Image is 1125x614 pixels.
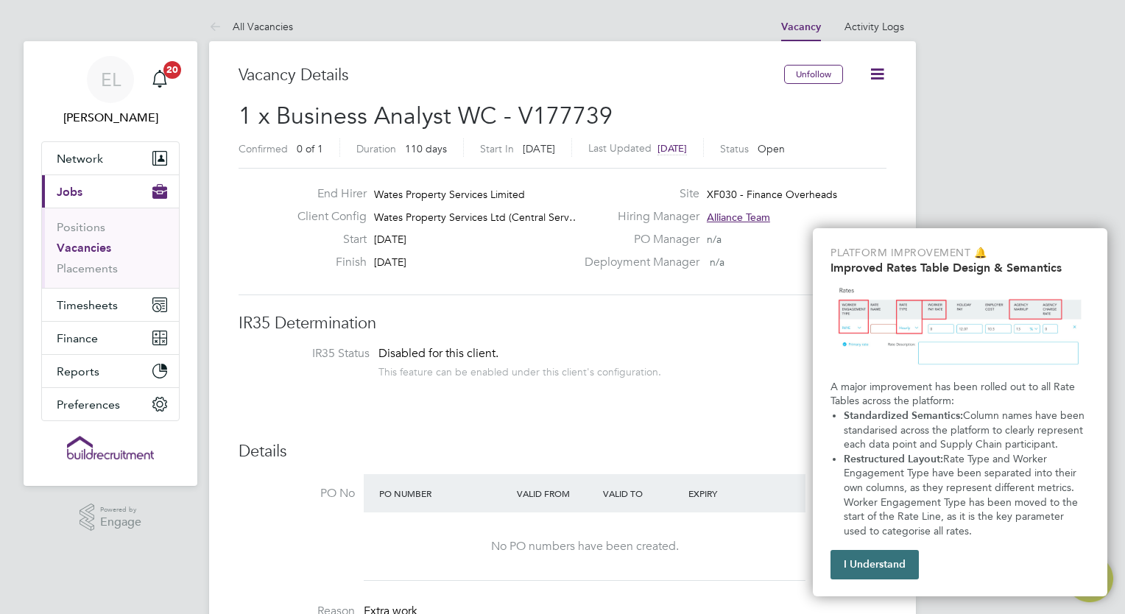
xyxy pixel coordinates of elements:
label: IR35 Status [253,346,370,361]
div: Valid From [513,480,599,507]
label: Confirmed [239,142,288,155]
div: Valid To [599,480,685,507]
h3: Vacancy Details [239,65,784,86]
span: Wates Property Services Ltd (Central Serv… [374,211,579,224]
span: [DATE] [657,142,687,155]
label: Duration [356,142,396,155]
span: EL [101,70,121,89]
span: n/a [707,233,722,246]
label: Hiring Manager [576,209,699,225]
span: Wates Property Services Limited [374,188,525,201]
div: Expiry [685,480,771,507]
p: Platform Improvement 🔔 [830,246,1090,261]
label: End Hirer [286,186,367,202]
span: Timesheets [57,298,118,312]
strong: Restructured Layout: [844,453,943,465]
span: Elise Langton [41,109,180,127]
span: Preferences [57,398,120,412]
label: Site [576,186,699,202]
span: Rate Type and Worker Engagement Type have been separated into their own columns, as they represen... [844,453,1081,537]
span: Powered by [100,504,141,516]
label: PO No [239,486,355,501]
a: Go to home page [41,436,180,459]
span: Engage [100,516,141,529]
span: Column names have been standarised across the platform to clearly represent each data point and S... [844,409,1087,451]
div: This feature can be enabled under this client's configuration. [378,361,661,378]
span: Open [758,142,785,155]
a: Activity Logs [844,20,904,33]
h3: IR35 Determination [239,313,886,334]
label: Start [286,232,367,247]
span: [DATE] [374,255,406,269]
label: Deployment Manager [576,255,699,270]
span: XF030 - Finance Overheads [707,188,837,201]
nav: Main navigation [24,41,197,486]
p: A major improvement has been rolled out to all Rate Tables across the platform: [830,380,1090,409]
label: PO Manager [576,232,699,247]
label: Last Updated [588,141,652,155]
span: [DATE] [374,233,406,246]
a: Vacancies [57,241,111,255]
span: Alliance Team [707,211,770,224]
a: Vacancy [781,21,821,33]
label: Status [720,142,749,155]
span: Jobs [57,185,82,199]
span: Disabled for this client. [378,346,498,361]
img: Updated Rates Table Design & Semantics [830,280,1090,374]
label: Start In [480,142,514,155]
label: Finish [286,255,367,270]
div: No PO numbers have been created. [378,539,791,554]
span: 0 of 1 [297,142,323,155]
a: Go to account details [41,56,180,127]
span: Network [57,152,103,166]
button: Unfollow [784,65,843,84]
a: Positions [57,220,105,234]
h2: Improved Rates Table Design & Semantics [830,261,1090,275]
label: Client Config [286,209,367,225]
button: I Understand [830,550,919,579]
div: Improved Rate Table Semantics [813,228,1107,596]
span: [DATE] [523,142,555,155]
span: Finance [57,331,98,345]
h3: Details [239,441,886,462]
span: Reports [57,364,99,378]
a: Placements [57,261,118,275]
strong: Standardized Semantics: [844,409,963,422]
span: 20 [163,61,181,79]
span: 1 x Business Analyst WC - V177739 [239,102,613,130]
span: n/a [710,255,724,269]
img: buildrec-logo-retina.png [67,436,154,459]
a: All Vacancies [209,20,293,33]
span: 110 days [405,142,447,155]
div: PO Number [375,480,513,507]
